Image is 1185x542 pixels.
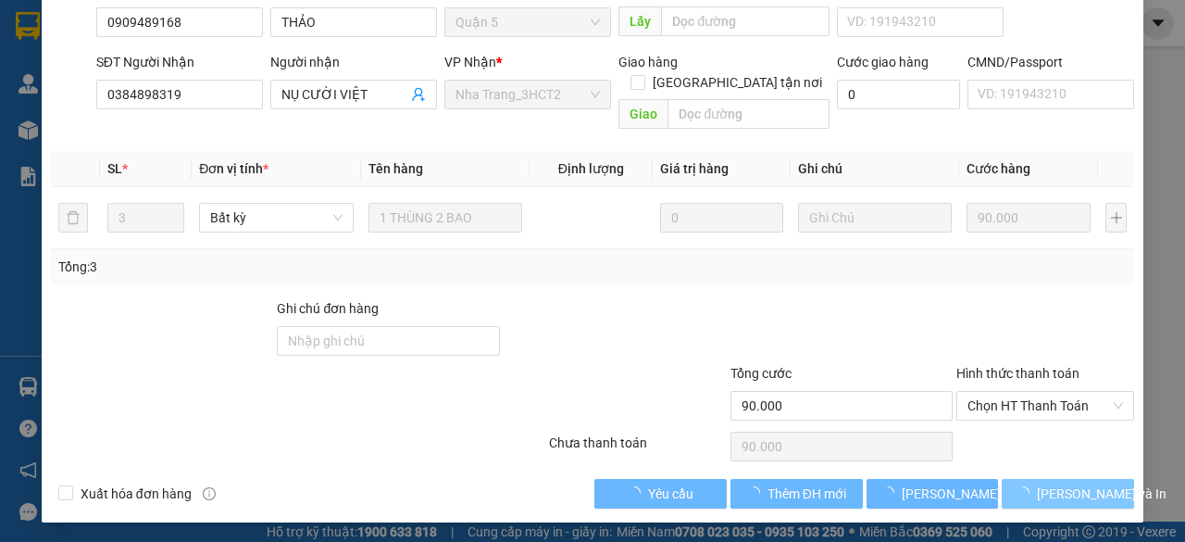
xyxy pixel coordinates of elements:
[730,366,792,381] span: Tổng cước
[58,257,459,277] div: Tổng: 3
[645,72,829,93] span: [GEOGRAPHIC_DATA] tận nơi
[210,204,342,232] span: Bất kỳ
[837,55,929,69] label: Cước giao hàng
[618,99,667,129] span: Giao
[73,484,199,504] span: Xuất hóa đơn hàng
[1105,203,1127,233] button: plus
[967,203,1091,233] input: 0
[277,301,379,316] label: Ghi chú đơn hàng
[967,392,1123,420] span: Chọn HT Thanh Toán
[1017,486,1037,499] span: loading
[967,52,1134,72] div: CMND/Passport
[628,486,648,499] span: loading
[455,8,600,36] span: Quận 5
[455,81,600,108] span: Nha Trang_3HCT2
[618,6,661,36] span: Lấy
[1037,484,1166,504] span: [PERSON_NAME] và In
[902,484,1050,504] span: [PERSON_NAME] thay đổi
[368,161,423,176] span: Tên hàng
[1002,479,1134,509] button: [PERSON_NAME] và In
[867,479,999,509] button: [PERSON_NAME] thay đổi
[881,486,902,499] span: loading
[368,203,522,233] input: VD: Bàn, Ghế
[660,203,783,233] input: 0
[837,80,960,109] input: Cước giao hàng
[767,484,846,504] span: Thêm ĐH mới
[594,479,727,509] button: Yêu cầu
[667,99,829,129] input: Dọc đường
[199,161,268,176] span: Đơn vị tính
[107,161,122,176] span: SL
[618,55,678,69] span: Giao hàng
[277,326,500,356] input: Ghi chú đơn hàng
[967,161,1030,176] span: Cước hàng
[661,6,829,36] input: Dọc đường
[791,151,959,187] th: Ghi chú
[547,433,729,465] div: Chưa thanh toán
[96,52,263,72] div: SĐT Người Nhận
[648,484,693,504] span: Yêu cầu
[730,479,863,509] button: Thêm ĐH mới
[558,161,624,176] span: Định lượng
[444,55,496,69] span: VP Nhận
[798,203,952,233] input: Ghi Chú
[660,161,729,176] span: Giá trị hàng
[956,366,1079,381] label: Hình thức thanh toán
[411,87,426,102] span: user-add
[747,486,767,499] span: loading
[58,203,88,233] button: delete
[203,487,216,500] span: info-circle
[270,52,437,72] div: Người nhận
